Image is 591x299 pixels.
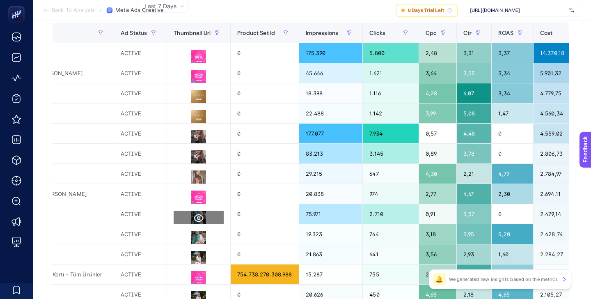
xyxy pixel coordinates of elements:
div: 3,07 [492,264,533,284]
div: 2,82 [419,264,456,284]
div: 1 [14,204,114,224]
div: 0 [231,144,298,163]
div: 0,91 [419,204,456,224]
div: 🔔 [433,273,446,286]
div: 3,57 [457,204,491,224]
div: 2,48 [419,43,456,63]
div: 175.390 [299,43,363,63]
div: 3,78 [457,144,491,163]
div: 6,07 [457,83,491,103]
div: 21.863 [299,244,363,264]
div: 22.488 [299,103,363,123]
div: ACTIVE [114,43,167,63]
div: 0 [492,204,533,224]
div: 0,89 [419,144,456,163]
div: 3,55 [457,63,491,83]
div: 2 [14,103,114,123]
div: 3,37 [492,43,533,63]
span: Ad Status [121,30,147,36]
div: 18.398 [299,83,363,103]
div: 2,77 [419,184,456,204]
div: 0 [492,144,533,163]
div: 2 [14,83,114,103]
div: 1.116 [363,83,418,103]
div: 1 [14,224,114,244]
span: [URL][DOMAIN_NAME] [470,7,566,14]
div: 3,95 [457,224,491,244]
span: Thumbnail Url [174,30,211,36]
div: stoksuz [PERSON_NAME] [14,184,114,204]
div: 83.213 [299,144,363,163]
div: 3,56 [419,244,456,264]
div: 647 [363,164,418,184]
div: 0 [231,164,298,184]
div: 1.621 [363,63,418,83]
div: 1,47 [492,103,533,123]
span: ROAS [498,30,513,36]
div: 0 [492,124,533,143]
div: 0 [231,184,298,204]
div: ACTIVE [114,184,167,204]
div: 45.646 [299,63,363,83]
div: ACTIVE [114,244,167,264]
div: 2,30 [492,184,533,204]
div: 2,93 [457,244,491,264]
span: Meta Ads Creative [115,7,164,14]
div: Stoklu [PERSON_NAME] [14,63,114,83]
div: 4,67 [457,184,491,204]
div: 5,08 [457,103,491,123]
div: 3,99 [419,103,456,123]
div: 1.142 [363,103,418,123]
span: 8 Days Trial Left [408,7,444,14]
div: 974 [363,184,418,204]
div: ACTIVE [114,103,167,123]
div: 5.800 [363,43,418,63]
div: 19.323 [299,224,363,244]
span: Cpc [426,30,437,36]
div: 1 [14,164,114,184]
div: 7.934 [363,124,418,143]
div: 755 [363,264,418,284]
div: 3,31 [457,43,491,63]
div: 4,30 [419,164,456,184]
div: 1 [14,244,114,264]
div: 3,34 [492,83,533,103]
div: 0 [231,103,298,123]
div: 5 [14,43,114,63]
div: 2,21 [457,164,491,184]
div: 3,34 [492,63,533,83]
span: / [100,7,102,13]
div: ACTIVE [114,264,167,284]
div: 3,64 [419,63,456,83]
div: 4,28 [419,83,456,103]
div: ACTIVE [114,144,167,163]
div: 29.215 [299,164,363,184]
span: Last 7 Days [144,2,176,10]
div: 3,18 [419,224,456,244]
div: 0 [231,204,298,224]
span: Back To Analysis [52,7,95,14]
div: 20.838 [299,184,363,204]
div: 0 [231,83,298,103]
span: Cost [540,30,553,36]
div: 764 [363,224,418,244]
img: svg%3e [569,6,574,14]
div: 0 [231,43,298,63]
div: 1,60 [492,244,533,264]
div: 754.738.270.308.988 [231,264,298,284]
div: 4,48 [457,124,491,143]
div: 2.710 [363,204,418,224]
div: 0 [231,244,298,264]
div: ACTIVE [114,83,167,103]
div: 4,79 [492,164,533,184]
div: 4,94 [457,264,491,284]
div: ACTIVE [114,124,167,143]
div: 5,20 [492,224,533,244]
div: %15 İndirim Kartı - Tüm Ürünler [14,264,114,284]
span: Ctr [463,30,472,36]
span: Clicks [369,30,385,36]
div: 15.287 [299,264,363,284]
div: 1 [14,124,114,143]
span: Product Set Id [237,30,275,36]
div: ACTIVE [114,63,167,83]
